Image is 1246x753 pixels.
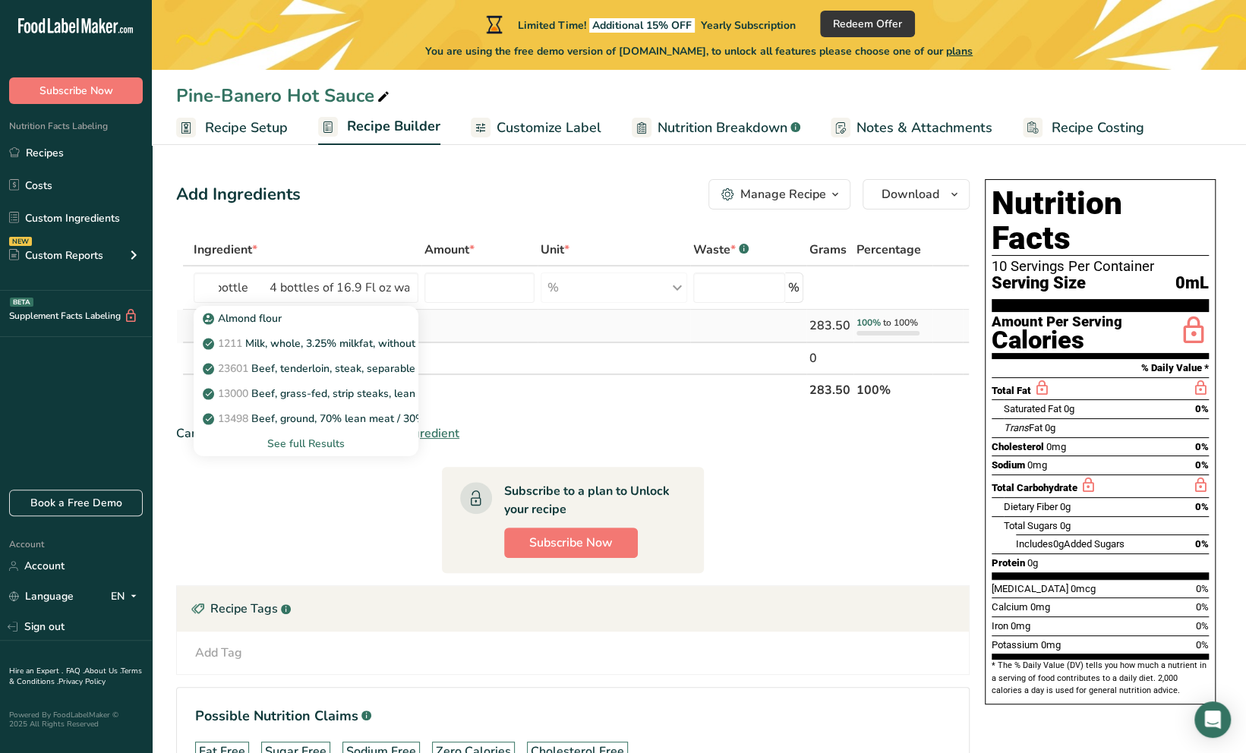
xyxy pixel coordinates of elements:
span: 0g [1045,422,1055,433]
th: Net Totals [191,373,806,405]
span: 0mg [1030,601,1050,613]
h1: Nutrition Facts [992,186,1209,256]
span: Additional 15% OFF [589,18,695,33]
span: to 100% [883,317,918,329]
div: BETA [10,298,33,307]
span: 0% [1195,501,1209,512]
div: 283.50 [809,317,850,335]
span: Dietary Fiber [1004,501,1058,512]
a: Hire an Expert . [9,666,63,676]
span: 0% [1195,403,1209,414]
span: 0% [1195,459,1209,471]
input: Add Ingredient [194,273,418,303]
span: Total Sugars [1004,520,1058,531]
a: Recipe Builder [318,109,440,146]
span: Total Fat [992,385,1031,396]
span: 0mg [1011,620,1030,632]
div: Pine-Banero Hot Sauce [176,82,393,109]
a: About Us . [84,666,121,676]
span: Percentage [856,241,921,259]
span: 0mcg [1071,583,1096,594]
h1: Possible Nutrition Claims [195,706,951,726]
span: Notes & Attachments [856,118,992,138]
span: 0% [1196,639,1209,651]
div: Custom Reports [9,247,103,263]
span: [MEDICAL_DATA] [992,583,1068,594]
div: Subscribe to a plan to Unlock your recipe [504,482,673,518]
span: 0mg [1041,639,1061,651]
span: Serving Size [992,274,1086,293]
span: Recipe Builder [347,116,440,137]
a: Recipe Costing [1023,111,1144,145]
div: Powered By FoodLabelMaker © 2025 All Rights Reserved [9,710,143,729]
div: Recipe Tags [177,586,969,632]
span: Iron [992,620,1008,632]
span: 13498 [218,411,248,426]
span: 0mL [1175,274,1209,293]
div: Add Ingredients [176,182,301,207]
span: 0% [1196,620,1209,632]
div: Limited Time! [483,15,796,33]
span: Protein [992,557,1025,569]
div: Calories [992,329,1122,351]
div: Add Tag [195,644,242,662]
a: 23601Beef, tenderloin, steak, separable lean only, trimmed to 1/8" fat, all grades, raw [194,356,418,381]
span: Recipe Setup [205,118,288,138]
a: Recipe Setup [176,111,288,145]
div: Can't find your ingredient? [176,424,970,443]
div: EN [111,588,143,606]
div: Open Intercom Messenger [1194,701,1231,738]
span: Unit [541,241,569,259]
span: Calcium [992,601,1028,613]
a: Book a Free Demo [9,490,143,516]
span: 0mg [1027,459,1047,471]
span: Yearly Subscription [701,18,796,33]
button: Redeem Offer [820,11,915,37]
span: Redeem Offer [833,16,902,32]
span: 0g [1064,403,1074,414]
p: Beef, ground, 70% lean meat / 30% fat, raw [206,411,466,427]
span: 0% [1196,583,1209,594]
a: Privacy Policy [58,676,106,687]
span: Ingredient [194,241,257,259]
a: Customize Label [471,111,601,145]
span: Subscribe Now [39,83,113,99]
span: Grams [809,241,847,259]
span: Includes Added Sugars [1016,538,1125,550]
a: Almond flour [194,306,418,331]
p: Milk, whole, 3.25% milkfat, without added vitamin A and [MEDICAL_DATA] [206,336,610,351]
button: Subscribe Now [504,528,638,558]
p: Beef, grass-fed, strip steaks, lean only, raw [206,386,462,402]
span: 100% [856,317,881,329]
span: Nutrition Breakdown [658,118,787,138]
p: Almond flour [206,310,282,326]
div: 10 Servings Per Container [992,259,1209,274]
span: You are using the free demo version of [DOMAIN_NAME], to unlock all features please choose one of... [425,43,973,59]
a: Nutrition Breakdown [632,111,800,145]
a: 13000Beef, grass-fed, strip steaks, lean only, raw [194,381,418,406]
span: 0g [1053,538,1064,550]
span: Sodium [992,459,1025,471]
a: 1211Milk, whole, 3.25% milkfat, without added vitamin A and [MEDICAL_DATA] [194,331,418,356]
section: % Daily Value * [992,359,1209,377]
a: FAQ . [66,666,84,676]
a: Terms & Conditions . [9,666,142,687]
div: Waste [693,241,749,259]
span: Potassium [992,639,1039,651]
span: Amount [424,241,475,259]
button: Manage Recipe [708,179,850,210]
span: Fat [1004,422,1043,433]
span: 0% [1195,441,1209,452]
span: Download [882,185,939,203]
span: Saturated Fat [1004,403,1061,414]
a: Notes & Attachments [831,111,992,145]
span: plans [946,44,973,58]
div: See full Results [194,431,418,456]
div: Amount Per Serving [992,315,1122,329]
div: 0 [809,349,850,367]
div: See full Results [206,436,406,452]
i: Trans [1004,422,1029,433]
span: 0g [1027,557,1038,569]
div: Manage Recipe [740,185,826,203]
div: NEW [9,237,32,246]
